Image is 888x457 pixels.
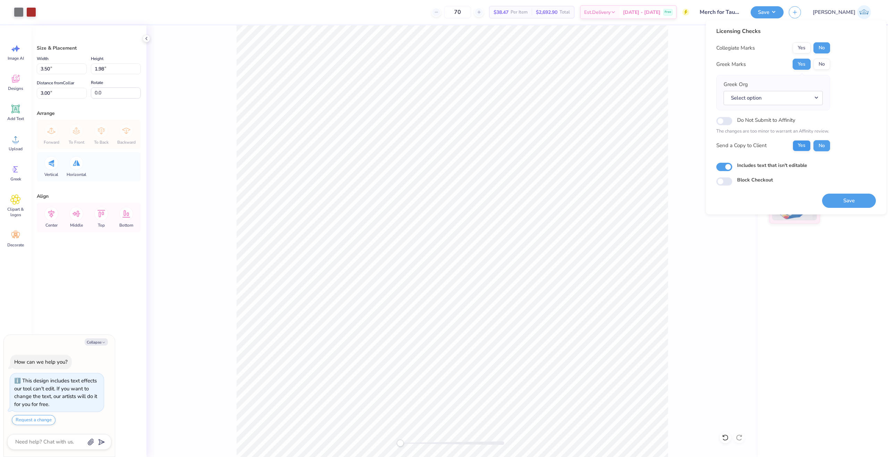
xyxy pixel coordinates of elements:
span: $38.47 [494,9,509,16]
button: Select option [724,91,823,105]
label: Width [37,54,49,63]
button: No [813,42,830,53]
span: Total [560,9,570,16]
label: Height [91,54,103,63]
span: Bottom [119,222,133,228]
div: Greek Marks [716,60,746,68]
button: No [813,59,830,70]
input: – – [444,6,471,18]
span: Upload [9,146,23,152]
span: Top [98,222,105,228]
p: The changes are too minor to warrant an Affinity review. [716,128,830,135]
span: Image AI [8,56,24,61]
button: No [813,140,830,151]
button: Save [822,194,876,208]
span: Center [45,222,58,228]
span: Clipart & logos [4,206,27,218]
div: Licensing Checks [716,27,830,35]
div: Send a Copy to Client [716,142,767,150]
span: Horizontal [67,172,86,177]
div: How can we help you? [14,358,68,365]
button: Save [751,6,784,18]
span: Decorate [7,242,24,248]
label: Distance from Collar [37,79,74,87]
label: Block Checkout [737,176,773,184]
div: Align [37,193,141,200]
button: Yes [793,140,811,151]
button: Yes [793,59,811,70]
button: Collapse [85,338,108,346]
label: Do Not Submit to Affinity [737,116,795,125]
label: Includes text that isn't editable [737,162,807,169]
input: Untitled Design [694,5,745,19]
div: Accessibility label [397,440,404,447]
label: Greek Org [724,81,748,88]
span: Per Item [511,9,528,16]
span: Vertical [44,172,58,177]
button: Request a change [12,415,55,425]
button: Yes [793,42,811,53]
div: Arrange [37,110,141,117]
span: Designs [8,86,23,91]
span: Greek [10,176,21,182]
div: This design includes text effects our tool can't edit. If you want to change the text, our artist... [14,377,97,408]
span: Middle [70,222,83,228]
span: [PERSON_NAME] [813,8,855,16]
span: Est. Delivery [584,9,610,16]
label: Rotate [91,78,103,87]
span: $2,692.90 [536,9,557,16]
div: Size & Placement [37,44,141,52]
a: [PERSON_NAME] [810,5,874,19]
div: Collegiate Marks [716,44,755,52]
span: Free [665,10,671,15]
img: Josephine Amber Orros [857,5,871,19]
span: [DATE] - [DATE] [623,9,660,16]
span: Add Text [7,116,24,121]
